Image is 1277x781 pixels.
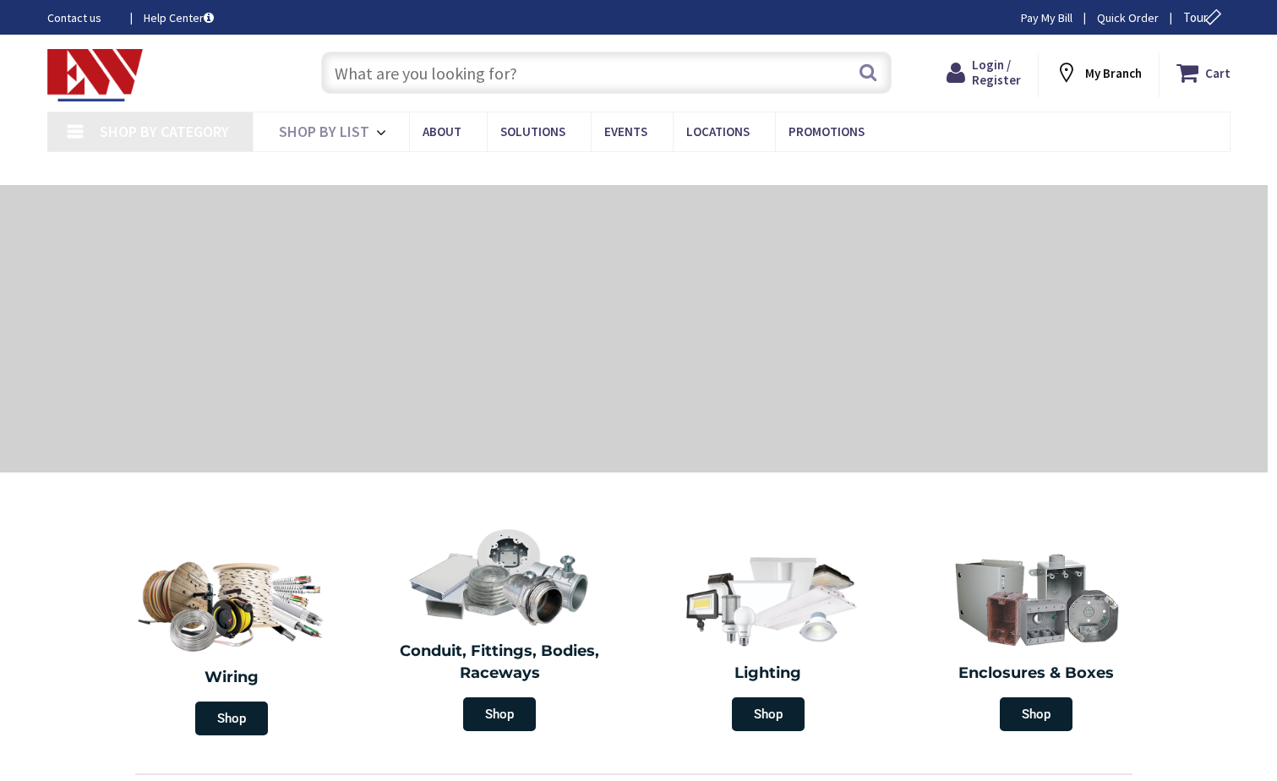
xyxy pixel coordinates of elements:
span: Shop [732,697,805,731]
a: Enclosures & Boxes Shop [907,541,1167,740]
span: Locations [686,123,750,139]
a: Help Center [144,9,214,26]
span: Shop By List [279,122,369,141]
h2: Wiring [106,667,357,689]
h2: Conduit, Fittings, Bodies, Raceways [379,641,622,684]
a: Quick Order [1097,9,1159,26]
img: Electrical Wholesalers, Inc. [47,49,144,101]
span: Solutions [500,123,565,139]
h2: Enclosures & Boxes [915,663,1159,685]
span: Shop [195,702,268,735]
a: Wiring Shop [97,541,366,744]
a: Login / Register [947,57,1021,88]
span: Promotions [789,123,865,139]
span: Login / Register [972,57,1021,88]
span: Shop By Category [100,122,229,141]
a: Conduit, Fittings, Bodies, Raceways Shop [370,519,630,740]
a: Lighting Shop [638,541,898,740]
a: Contact us [47,9,117,26]
strong: My Branch [1085,65,1142,81]
div: My Branch [1055,57,1142,88]
h2: Lighting [647,663,890,685]
strong: Cart [1205,57,1231,88]
span: Shop [1000,697,1072,731]
input: What are you looking for? [321,52,892,94]
span: Tour [1183,9,1226,25]
span: Events [604,123,647,139]
span: About [423,123,461,139]
span: Shop [463,697,536,731]
a: Cart [1176,57,1231,88]
a: Pay My Bill [1021,9,1072,26]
